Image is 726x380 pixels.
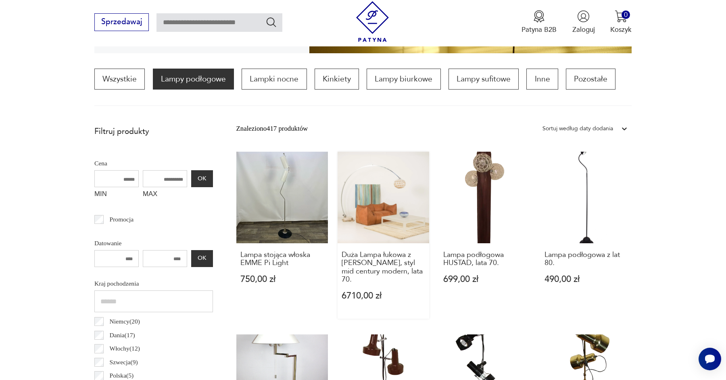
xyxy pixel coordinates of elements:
p: Dania ( 17 ) [110,330,135,340]
a: Duża Lampa łukowa z kloszem Murano, styl mid century modern, lata 70.Duża Lampa łukowa z [PERSON_... [338,152,429,319]
div: Znaleziono 417 produktów [236,123,308,134]
a: Pozostałe [566,69,615,90]
a: Kinkiety [315,69,359,90]
h3: Duża Lampa łukowa z [PERSON_NAME], styl mid century modern, lata 70. [342,251,425,284]
a: Lampy biurkowe [367,69,440,90]
p: Kraj pochodzenia [94,278,213,289]
div: 0 [622,10,630,19]
button: Szukaj [265,16,277,28]
a: Lampa stojąca włoska EMME Pi LightLampa stojąca włoska EMME Pi Light750,00 zł [236,152,328,319]
a: Lampki nocne [242,69,307,90]
a: Lampy sufitowe [449,69,519,90]
a: Lampy podłogowe [153,69,234,90]
a: Ikona medaluPatyna B2B [522,10,557,34]
p: Włochy ( 12 ) [110,343,140,354]
p: Koszyk [610,25,632,34]
p: Datowanie [94,238,213,248]
p: Promocja [110,214,134,225]
p: Cena [94,158,213,169]
a: Lampa podłogowa z lat 80.Lampa podłogowa z lat 80.490,00 zł [540,152,632,319]
label: MIN [94,187,139,203]
h3: Lampa stojąca włoska EMME Pi Light [240,251,323,267]
div: Sortuj według daty dodania [542,123,613,134]
button: OK [191,170,213,187]
p: 6710,00 zł [342,292,425,300]
p: 490,00 zł [544,275,628,284]
p: 750,00 zł [240,275,323,284]
h3: Lampa podłogowa HUSTAD, lata 70. [443,251,526,267]
a: Sprzedawaj [94,19,149,26]
p: Niemcy ( 20 ) [110,316,140,327]
h3: Lampa podłogowa z lat 80. [544,251,628,267]
img: Ikonka użytkownika [577,10,590,23]
button: Zaloguj [572,10,595,34]
p: Szwecja ( 9 ) [110,357,138,367]
img: Ikona koszyka [615,10,627,23]
iframe: Smartsupp widget button [699,348,721,370]
p: 699,00 zł [443,275,526,284]
button: Sprzedawaj [94,13,149,31]
label: MAX [143,187,187,203]
a: Wszystkie [94,69,145,90]
button: OK [191,250,213,267]
img: Ikona medalu [533,10,545,23]
img: Patyna - sklep z meblami i dekoracjami vintage [352,1,393,42]
p: Patyna B2B [522,25,557,34]
button: Patyna B2B [522,10,557,34]
button: 0Koszyk [610,10,632,34]
p: Filtruj produkty [94,126,213,137]
a: Inne [526,69,558,90]
p: Zaloguj [572,25,595,34]
a: Lampa podłogowa HUSTAD, lata 70.Lampa podłogowa HUSTAD, lata 70.699,00 zł [439,152,530,319]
